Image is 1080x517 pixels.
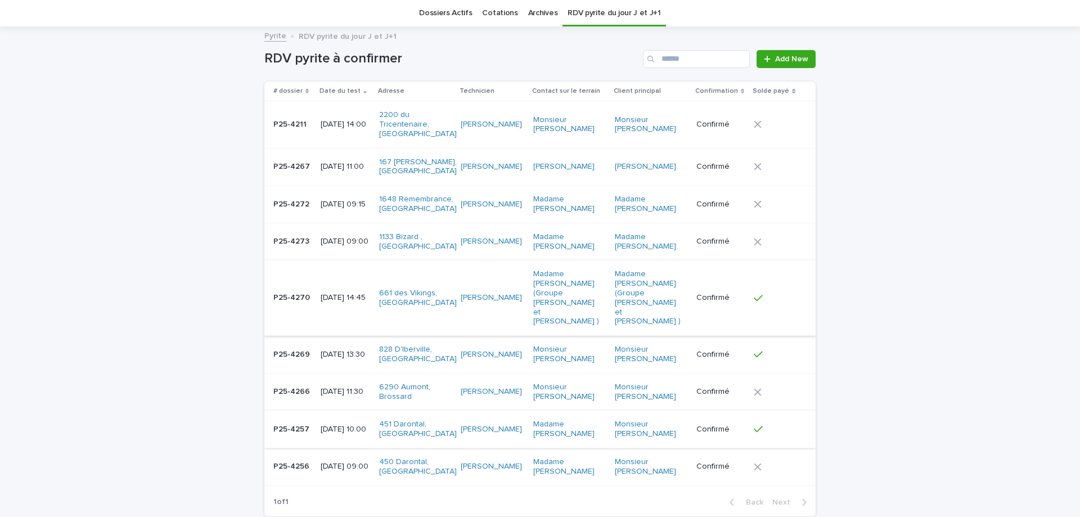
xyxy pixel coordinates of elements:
[533,162,595,172] a: [PERSON_NAME]
[264,101,816,148] tr: P25-4211P25-4211 [DATE] 14:002200 du Tricentenaire, [GEOGRAPHIC_DATA] [PERSON_NAME] Monsieur [PER...
[273,118,309,129] p: P25-4211
[264,448,816,485] tr: P25-4256P25-4256 [DATE] 09:00450 Darontal, [GEOGRAPHIC_DATA] [PERSON_NAME] Madame [PERSON_NAME] M...
[615,115,685,134] a: Monsieur [PERSON_NAME]
[461,425,522,434] a: [PERSON_NAME]
[461,120,522,129] a: [PERSON_NAME]
[461,293,522,303] a: [PERSON_NAME]
[461,162,522,172] a: [PERSON_NAME]
[739,498,763,506] span: Back
[264,223,816,260] tr: P25-4273P25-4273 [DATE] 09:001133 Bizard , [GEOGRAPHIC_DATA] [PERSON_NAME] Madame [PERSON_NAME] M...
[753,85,789,97] p: Solde payé
[379,195,457,214] a: 1648 Remembrance, [GEOGRAPHIC_DATA]
[273,197,312,209] p: P25-4272
[615,457,685,476] a: Monsieur [PERSON_NAME]
[696,350,745,359] p: Confirmé
[264,29,286,42] a: Pyrite
[379,383,449,402] a: 6290 Aumont, Brossard
[264,411,816,448] tr: P25-4257P25-4257 [DATE] 10:00451 Darontal, [GEOGRAPHIC_DATA] [PERSON_NAME] Madame [PERSON_NAME] M...
[768,497,816,507] button: Next
[695,85,738,97] p: Confirmation
[264,148,816,186] tr: P25-4267P25-4267 [DATE] 11:00167 [PERSON_NAME], [GEOGRAPHIC_DATA] [PERSON_NAME] [PERSON_NAME] [PE...
[321,462,370,471] p: [DATE] 09:00
[379,420,457,439] a: 451 Darontal, [GEOGRAPHIC_DATA]
[533,269,604,326] a: Madame [PERSON_NAME] (Groupe [PERSON_NAME] et [PERSON_NAME] )
[321,293,370,303] p: [DATE] 14:45
[757,50,816,68] a: Add New
[264,260,816,336] tr: P25-4270P25-4270 [DATE] 14:45661 des Vikings, [GEOGRAPHIC_DATA] [PERSON_NAME] Madame [PERSON_NAME...
[696,425,745,434] p: Confirmé
[615,232,685,251] a: Madame [PERSON_NAME]
[321,350,370,359] p: [DATE] 13:30
[533,232,604,251] a: Madame [PERSON_NAME]
[533,345,604,364] a: Monsieur [PERSON_NAME]
[264,373,816,411] tr: P25-4266P25-4266 [DATE] 11:306290 Aumont, Brossard [PERSON_NAME] Monsieur [PERSON_NAME] Monsieur ...
[264,488,298,516] p: 1 of 1
[264,186,816,223] tr: P25-4272P25-4272 [DATE] 09:151648 Remembrance, [GEOGRAPHIC_DATA] [PERSON_NAME] Madame [PERSON_NAM...
[533,195,604,214] a: Madame [PERSON_NAME]
[696,162,745,172] p: Confirmé
[461,387,522,397] a: [PERSON_NAME]
[615,420,685,439] a: Monsieur [PERSON_NAME]
[321,387,370,397] p: [DATE] 11:30
[533,420,604,439] a: Madame [PERSON_NAME]
[533,383,604,402] a: Monsieur [PERSON_NAME]
[273,348,312,359] p: P25-4269
[533,457,604,476] a: Madame [PERSON_NAME]
[273,235,312,246] p: P25-4273
[379,345,457,364] a: 828 D'Iberville, [GEOGRAPHIC_DATA]
[696,200,745,209] p: Confirmé
[696,462,745,471] p: Confirmé
[461,200,522,209] a: [PERSON_NAME]
[273,160,312,172] p: P25-4267
[321,120,370,129] p: [DATE] 14:00
[379,110,457,138] a: 2200 du Tricentenaire, [GEOGRAPHIC_DATA]
[772,498,797,506] span: Next
[696,237,745,246] p: Confirmé
[615,162,676,172] a: [PERSON_NAME]
[321,237,370,246] p: [DATE] 09:00
[321,162,370,172] p: [DATE] 11:00
[379,158,457,177] a: 167 [PERSON_NAME], [GEOGRAPHIC_DATA]
[721,497,768,507] button: Back
[321,200,370,209] p: [DATE] 09:15
[696,120,745,129] p: Confirmé
[461,237,522,246] a: [PERSON_NAME]
[319,85,361,97] p: Date du test
[299,29,397,42] p: RDV pyrite du jour J et J+1
[273,385,312,397] p: P25-4266
[379,232,457,251] a: 1133 Bizard , [GEOGRAPHIC_DATA]
[614,85,661,97] p: Client principal
[460,85,494,97] p: Technicien
[379,457,457,476] a: 450 Darontal, [GEOGRAPHIC_DATA]
[615,345,685,364] a: Monsieur [PERSON_NAME]
[273,460,312,471] p: P25-4256
[264,336,816,374] tr: P25-4269P25-4269 [DATE] 13:30828 D'Iberville, [GEOGRAPHIC_DATA] [PERSON_NAME] Monsieur [PERSON_NA...
[321,425,370,434] p: [DATE] 10:00
[615,269,685,326] a: Madame [PERSON_NAME] (Groupe [PERSON_NAME] et [PERSON_NAME] )
[273,291,312,303] p: P25-4270
[696,293,745,303] p: Confirmé
[273,422,312,434] p: P25-4257
[615,383,685,402] a: Monsieur [PERSON_NAME]
[378,85,404,97] p: Adresse
[273,85,303,97] p: # dossier
[615,195,685,214] a: Madame [PERSON_NAME]
[533,115,604,134] a: Monsieur [PERSON_NAME]
[643,50,750,68] input: Search
[461,462,522,471] a: [PERSON_NAME]
[264,51,638,67] h1: RDV pyrite à confirmer
[532,85,600,97] p: Contact sur le terrain
[461,350,522,359] a: [PERSON_NAME]
[775,55,808,63] span: Add New
[379,289,457,308] a: 661 des Vikings, [GEOGRAPHIC_DATA]
[696,387,745,397] p: Confirmé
